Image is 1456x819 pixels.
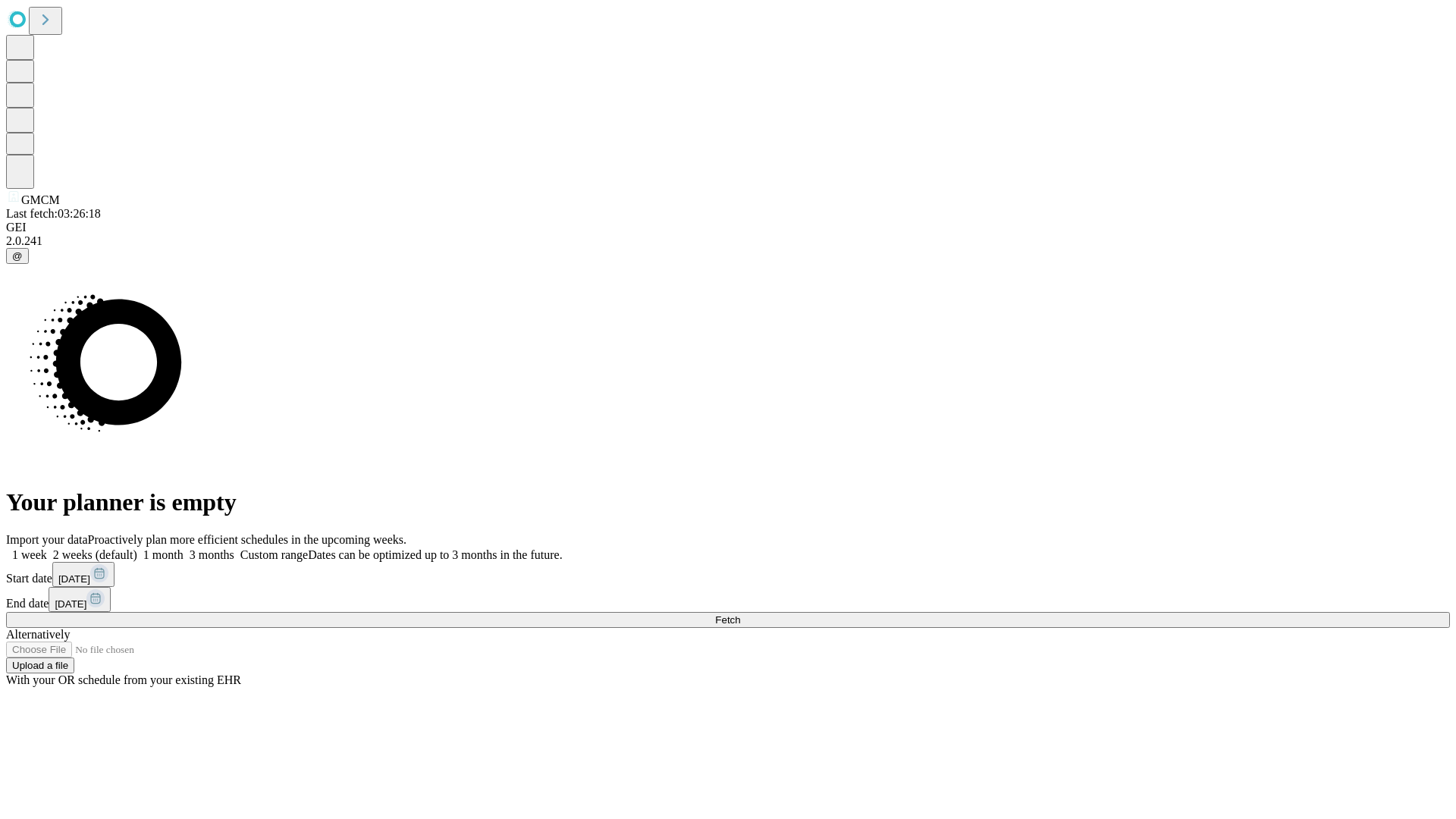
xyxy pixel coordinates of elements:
[6,488,1450,516] h1: Your planner is empty
[715,614,740,626] span: Fetch
[12,548,47,561] span: 1 week
[240,548,308,561] span: Custom range
[6,207,101,220] span: Last fetch: 03:26:18
[308,548,562,561] span: Dates can be optimized up to 3 months in the future.
[6,673,241,686] span: With your OR schedule from your existing EHR
[88,533,406,546] span: Proactively plan more efficient schedules in the upcoming weeks.
[143,548,184,561] span: 1 month
[6,587,1450,612] div: End date
[55,598,86,610] span: [DATE]
[6,612,1450,628] button: Fetch
[52,562,115,587] button: [DATE]
[49,587,111,612] button: [DATE]
[6,234,1450,248] div: 2.0.241
[12,250,23,262] span: @
[53,548,137,561] span: 2 weeks (default)
[6,657,74,673] button: Upload a file
[6,533,88,546] span: Import your data
[6,221,1450,234] div: GEI
[6,628,70,641] span: Alternatively
[6,248,29,264] button: @
[6,562,1450,587] div: Start date
[21,193,60,206] span: GMCM
[190,548,234,561] span: 3 months
[58,573,90,585] span: [DATE]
